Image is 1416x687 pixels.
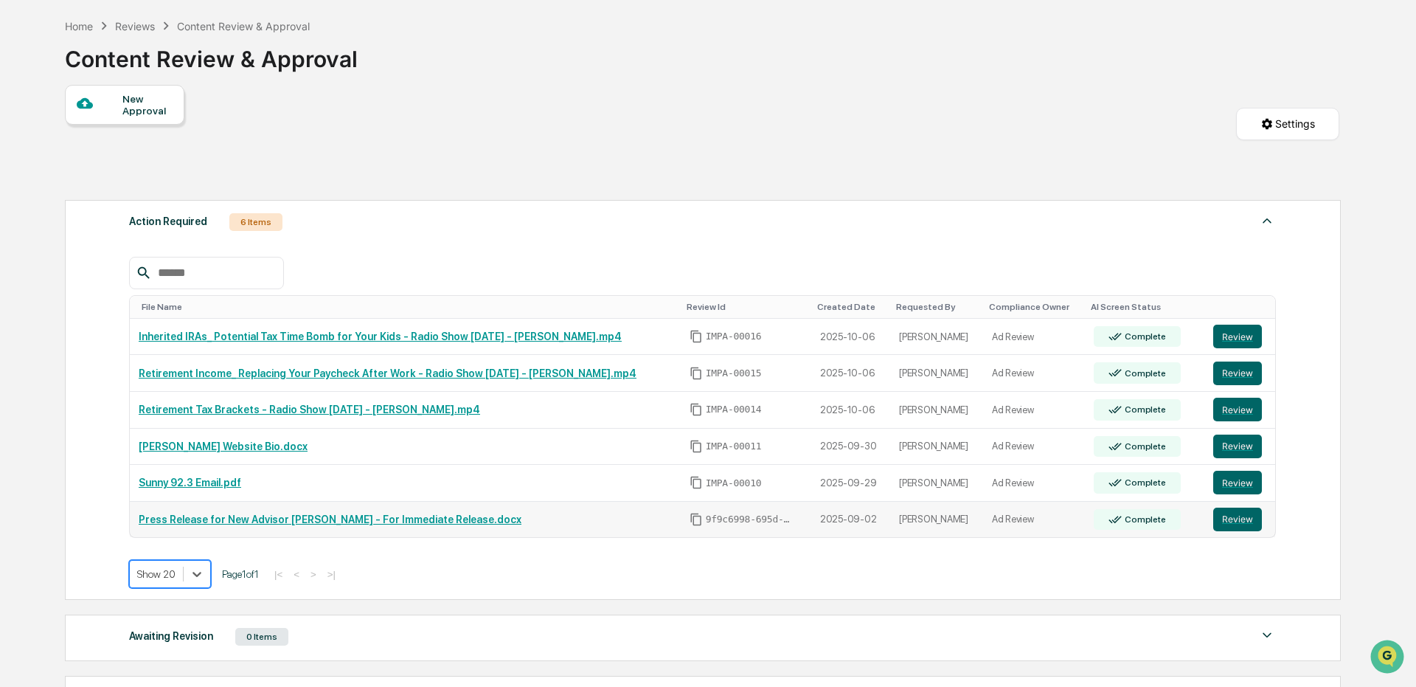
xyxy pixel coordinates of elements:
[1213,325,1262,348] button: Review
[1213,471,1266,494] a: Review
[1236,108,1339,140] button: Settings
[50,113,242,128] div: Start new chat
[890,502,983,538] td: [PERSON_NAME]
[177,20,310,32] div: Content Review & Approval
[270,568,287,581] button: |<
[147,250,178,261] span: Pylon
[983,319,1085,356] td: Ad Review
[139,331,622,342] a: Inherited IRAs_ Potential Tax Time Bomb for Your Kids - Radio Show [DATE] - [PERSON_NAME].mp4
[229,213,282,231] div: 6 Items
[890,429,983,466] td: [PERSON_NAME]
[15,215,27,227] div: 🔎
[15,113,41,139] img: 1746055101610-c473b297-6a78-478c-a979-82029cc54cd1
[15,187,27,199] div: 🖐️
[65,20,93,32] div: Home
[706,367,762,379] span: IMPA-00015
[1122,331,1165,342] div: Complete
[811,319,890,356] td: 2025-10-06
[50,128,187,139] div: We're available if you need us!
[29,186,95,201] span: Preclearance
[1216,302,1269,312] div: Toggle SortBy
[811,429,890,466] td: 2025-09-30
[65,34,358,72] div: Content Review & Approval
[9,180,101,207] a: 🖐️Preclearance
[890,355,983,392] td: [PERSON_NAME]
[1213,325,1266,348] a: Review
[129,212,207,231] div: Action Required
[1122,477,1165,488] div: Complete
[1122,404,1165,415] div: Complete
[1091,302,1198,312] div: Toggle SortBy
[289,568,304,581] button: <
[323,568,340,581] button: >|
[983,392,1085,429] td: Ad Review
[989,302,1079,312] div: Toggle SortBy
[9,208,99,235] a: 🔎Data Lookup
[1369,638,1409,678] iframe: Open customer support
[122,93,172,117] div: New Approval
[896,302,977,312] div: Toggle SortBy
[690,440,703,453] span: Copy Id
[115,20,155,32] div: Reviews
[890,319,983,356] td: [PERSON_NAME]
[983,429,1085,466] td: Ad Review
[811,502,890,538] td: 2025-09-02
[1213,508,1266,531] a: Review
[222,568,259,580] span: Page 1 of 1
[1213,362,1266,385] a: Review
[1213,435,1262,458] button: Review
[1258,626,1276,644] img: caret
[690,330,703,343] span: Copy Id
[690,476,703,489] span: Copy Id
[15,31,268,55] p: How can we help?
[107,187,119,199] div: 🗄️
[139,441,308,452] a: [PERSON_NAME] Website Bio.docx
[1213,471,1262,494] button: Review
[1258,212,1276,229] img: caret
[1122,514,1165,525] div: Complete
[706,477,762,489] span: IMPA-00010
[142,302,675,312] div: Toggle SortBy
[690,403,703,416] span: Copy Id
[139,367,636,379] a: Retirement Income_ Replacing Your Paycheck After Work - Radio Show [DATE] - [PERSON_NAME].mp4
[139,404,480,415] a: Retirement Tax Brackets - Radio Show [DATE] - [PERSON_NAME].mp4
[811,392,890,429] td: 2025-10-06
[251,117,268,135] button: Start new chat
[983,465,1085,502] td: Ad Review
[1122,368,1165,379] div: Complete
[104,249,178,261] a: Powered byPylon
[690,513,703,526] span: Copy Id
[1213,435,1266,458] a: Review
[139,477,241,489] a: Sunny 92.3 Email.pdf
[706,514,794,525] span: 9f9c6998-695d-4253-9fda-b5ae0bd1ebcd
[890,392,983,429] td: [PERSON_NAME]
[101,180,189,207] a: 🗄️Attestations
[983,502,1085,538] td: Ad Review
[690,367,703,380] span: Copy Id
[706,331,762,342] span: IMPA-00016
[817,302,884,312] div: Toggle SortBy
[811,465,890,502] td: 2025-09-29
[890,465,983,502] td: [PERSON_NAME]
[1213,362,1262,385] button: Review
[139,514,521,525] a: Press Release for New Advisor [PERSON_NAME] - For Immediate Release.docx
[706,404,762,415] span: IMPA-00014
[1213,398,1262,421] button: Review
[1213,508,1262,531] button: Review
[811,355,890,392] td: 2025-10-06
[29,214,93,229] span: Data Lookup
[706,441,762,452] span: IMPA-00011
[1213,398,1266,421] a: Review
[122,186,183,201] span: Attestations
[306,568,321,581] button: >
[983,355,1085,392] td: Ad Review
[687,302,805,312] div: Toggle SortBy
[1122,441,1165,452] div: Complete
[235,628,288,646] div: 0 Items
[129,626,213,646] div: Awaiting Revision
